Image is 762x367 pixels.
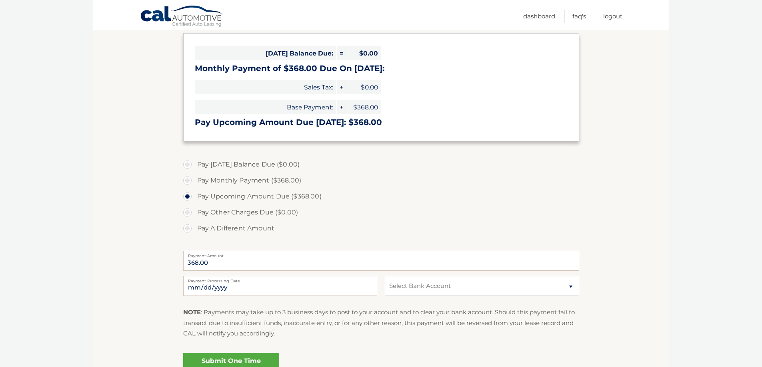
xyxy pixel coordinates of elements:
span: Sales Tax: [195,80,336,94]
label: Pay Other Charges Due ($0.00) [183,204,579,220]
a: Logout [603,10,622,23]
span: $0.00 [345,46,381,60]
span: $368.00 [345,100,381,114]
strong: NOTE [183,308,201,316]
label: Pay A Different Amount [183,220,579,236]
h3: Monthly Payment of $368.00 Due On [DATE]: [195,63,568,73]
input: Payment Amount [183,251,579,271]
h3: Pay Upcoming Amount Due [DATE]: $368.00 [195,117,568,127]
label: Payment Amount [183,251,579,257]
label: Payment Processing Date [183,276,377,282]
span: Base Payment: [195,100,336,114]
input: Payment Date [183,276,377,296]
span: + [337,80,345,94]
label: Pay [DATE] Balance Due ($0.00) [183,157,579,173]
label: Pay Upcoming Amount Due ($368.00) [183,188,579,204]
p: : Payments may take up to 3 business days to post to your account and to clear your bank account.... [183,307,579,339]
a: Dashboard [523,10,555,23]
label: Pay Monthly Payment ($368.00) [183,173,579,188]
span: + [337,100,345,114]
span: = [337,46,345,60]
span: $0.00 [345,80,381,94]
a: FAQ's [572,10,586,23]
span: [DATE] Balance Due: [195,46,336,60]
a: Cal Automotive [140,5,224,28]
